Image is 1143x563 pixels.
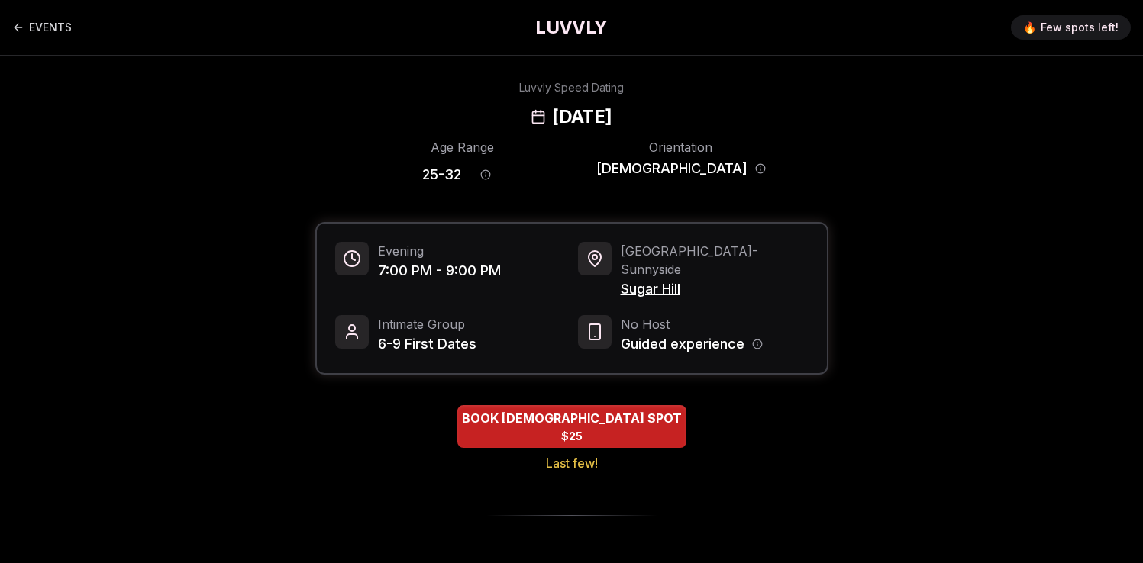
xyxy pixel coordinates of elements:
span: 7:00 PM - 9:00 PM [378,260,501,281]
span: Last few! [546,454,598,472]
span: No Host [621,315,763,333]
span: Intimate Group [378,315,476,333]
div: Age Range [378,138,547,156]
h2: [DATE] [552,105,612,129]
button: Host information [752,339,763,349]
span: 🔥 [1023,20,1036,35]
button: Age range information [469,158,502,191]
a: LUVVLY [535,15,607,40]
span: [GEOGRAPHIC_DATA] - Sunnyside [621,242,809,278]
span: BOOK [DEMOGRAPHIC_DATA] SPOT [459,409,685,427]
button: BOOK BISEXUAL SPOT - Last few! [457,405,686,448]
div: Luvvly Speed Dating [519,80,624,95]
span: [DEMOGRAPHIC_DATA] [596,158,747,179]
button: Orientation information [755,163,766,174]
span: 6-9 First Dates [378,333,476,355]
span: Guided experience [621,333,744,355]
span: 25 - 32 [422,164,461,185]
span: $25 [561,429,583,444]
a: Back to events [12,12,72,43]
span: Evening [378,242,501,260]
div: Orientation [596,138,766,156]
span: Sugar Hill [621,278,809,300]
span: Few spots left! [1041,20,1119,35]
